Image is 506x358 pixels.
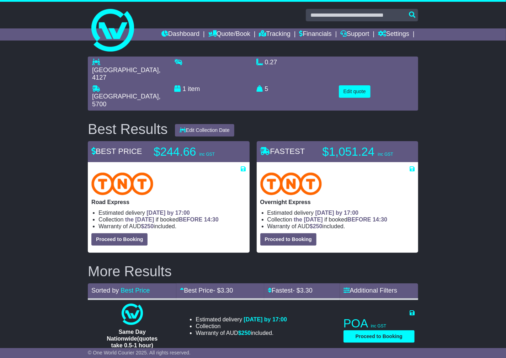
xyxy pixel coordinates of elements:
span: the [DATE] [125,217,154,223]
img: TNT Domestic: Overnight Express [260,172,322,195]
span: [DATE] by 17:00 [147,210,190,216]
a: Settings [378,28,409,41]
li: Warranty of AUD included. [98,223,246,230]
span: [DATE] by 17:00 [315,210,359,216]
a: Support [340,28,369,41]
a: Financials [299,28,332,41]
span: inc GST [378,152,393,157]
h2: More Results [88,263,418,279]
span: [GEOGRAPHIC_DATA] [92,93,159,100]
span: inc GST [371,324,386,328]
span: FASTEST [260,147,305,156]
div: Best Results [84,121,171,137]
span: 250 [241,330,251,336]
span: if booked [294,217,387,223]
span: 5 [265,85,268,92]
span: BEST PRICE [91,147,142,156]
span: Same Day Nationwide(quotes take 0.5-1 hour) [107,329,158,348]
span: 250 [144,223,154,229]
p: $1,051.24 [323,145,411,159]
span: 3.30 [220,287,233,294]
span: 250 [313,223,323,229]
span: $ [310,223,323,229]
span: item [188,85,200,92]
span: 3.30 [300,287,313,294]
span: - $ [213,287,233,294]
span: BEFORE [179,217,203,223]
p: POA [343,316,415,331]
span: - $ [293,287,313,294]
li: Estimated delivery [196,316,287,323]
span: 1 [182,85,186,92]
button: Proceed to Booking [260,233,316,246]
button: Edit Collection Date [175,124,234,137]
img: One World Courier: Same Day Nationwide(quotes take 0.5-1 hour) [122,304,143,325]
span: inc GST [199,152,215,157]
p: Overnight Express [260,199,415,205]
span: , 5700 [92,93,160,108]
span: 0.27 [265,59,277,66]
span: if booked [125,217,219,223]
img: TNT Domestic: Road Express [91,172,153,195]
span: © One World Courier 2025. All rights reserved. [88,350,191,356]
li: Estimated delivery [98,209,246,216]
span: BEFORE [347,217,371,223]
a: Tracking [259,28,291,41]
span: 14:30 [204,217,219,223]
span: [GEOGRAPHIC_DATA] [92,66,159,74]
li: Estimated delivery [267,209,415,216]
span: 14:30 [373,217,387,223]
a: Fastest- $3.30 [268,287,313,294]
span: $ [238,330,251,336]
li: Collection [267,216,415,223]
span: $ [141,223,154,229]
button: Proceed to Booking [91,233,148,246]
a: Best Price- $3.30 [180,287,233,294]
li: Collection [98,216,246,223]
li: Warranty of AUD included. [267,223,415,230]
p: Road Express [91,199,246,205]
a: Dashboard [161,28,199,41]
a: Best Price [121,287,150,294]
span: the [DATE] [294,217,323,223]
p: $244.66 [154,145,243,159]
li: Warranty of AUD included. [196,330,287,336]
button: Proceed to Booking [343,330,415,343]
li: Collection [196,323,287,330]
button: Edit quote [339,85,371,98]
span: Sorted by [91,287,119,294]
a: Quote/Book [208,28,250,41]
span: , 4127 [92,66,160,81]
a: Additional Filters [343,287,397,294]
span: [DATE] by 17:00 [244,316,287,322]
